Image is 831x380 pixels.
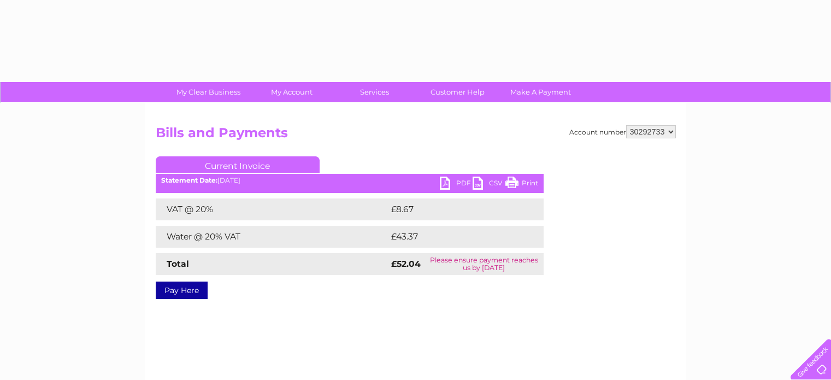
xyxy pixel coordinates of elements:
[156,177,544,184] div: [DATE]
[156,125,676,146] h2: Bills and Payments
[246,82,337,102] a: My Account
[161,176,217,184] b: Statement Date:
[388,198,518,220] td: £8.67
[167,259,189,269] strong: Total
[473,177,505,192] a: CSV
[329,82,420,102] a: Services
[412,82,503,102] a: Customer Help
[569,125,676,138] div: Account number
[425,253,543,275] td: Please ensure payment reaches us by [DATE]
[156,156,320,173] a: Current Invoice
[156,198,388,220] td: VAT @ 20%
[163,82,254,102] a: My Clear Business
[388,226,521,248] td: £43.37
[505,177,538,192] a: Print
[496,82,586,102] a: Make A Payment
[156,226,388,248] td: Water @ 20% VAT
[391,259,421,269] strong: £52.04
[440,177,473,192] a: PDF
[156,282,208,299] a: Pay Here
